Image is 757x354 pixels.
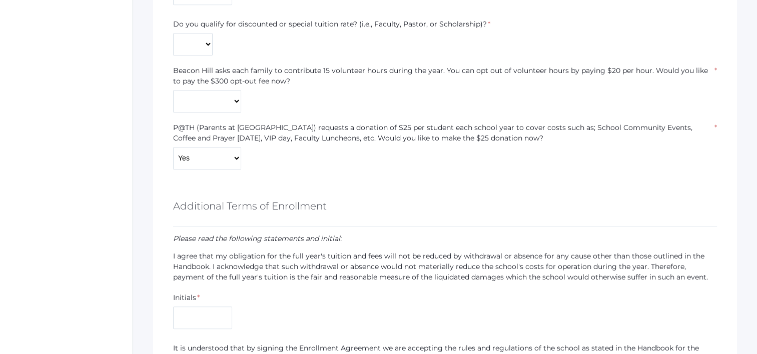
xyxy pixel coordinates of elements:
[173,122,713,143] label: P@TH (Parents at [GEOGRAPHIC_DATA]) requests a donation of $25 per student each school year to co...
[173,65,713,86] label: Beacon Hill asks each family to contribute 15 volunteer hours during the year. You can opt out of...
[173,197,327,214] h5: Additional Terms of Enrollment
[173,292,196,303] label: Initials
[173,251,717,282] p: I agree that my obligation for the full year's tuition and fees will not be reduced by withdrawal...
[173,234,342,243] em: Please read the following statements and initial:
[173,19,487,29] label: Do you qualify for discounted or special tuition rate? (i.e., Faculty, Pastor, or Scholarship)?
